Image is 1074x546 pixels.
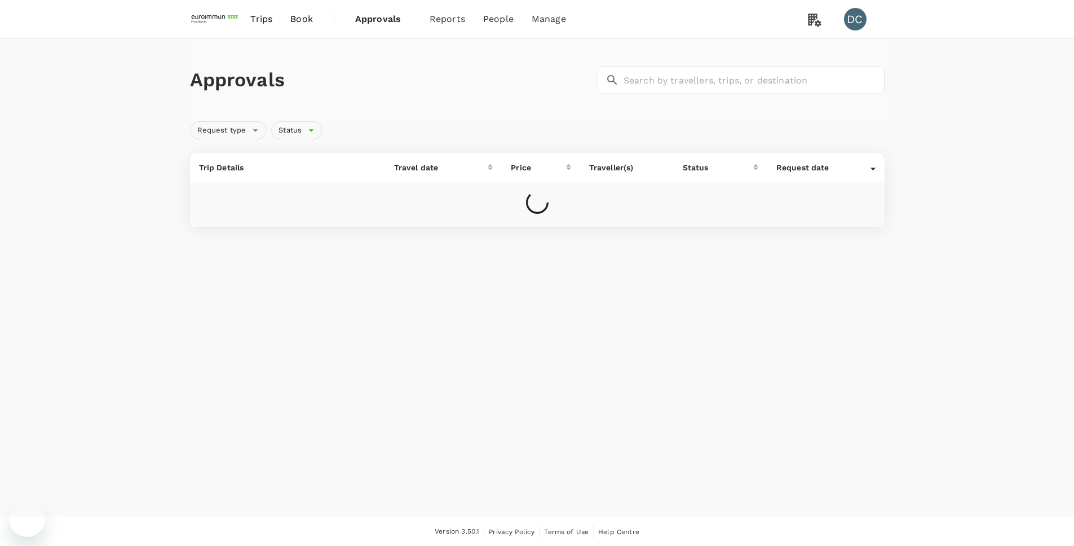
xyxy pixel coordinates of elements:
span: Book [290,12,313,26]
a: Terms of Use [544,526,589,538]
span: People [483,12,514,26]
div: Status [683,162,753,173]
div: DC [844,8,867,30]
a: Help Centre [598,526,639,538]
span: Approvals [355,12,412,26]
span: Request type [191,125,253,136]
div: Request date [776,162,870,173]
span: Reports [430,12,465,26]
span: Privacy Policy [489,528,534,536]
iframe: Button to launch messaging window [9,501,45,537]
div: Status [271,121,322,139]
h1: Approvals [190,68,593,92]
input: Search by travellers, trips, or destination [624,66,885,94]
div: Price [511,162,565,173]
div: Travel date [394,162,488,173]
img: EUROIMMUN (South East Asia) Pte. Ltd. [190,7,242,32]
p: Trip Details [199,162,376,173]
span: Manage [532,12,566,26]
p: Traveller(s) [589,162,665,173]
div: Request type [190,121,267,139]
span: Help Centre [598,528,639,536]
span: Terms of Use [544,528,589,536]
a: Privacy Policy [489,526,534,538]
span: Trips [250,12,272,26]
span: Status [272,125,308,136]
span: Version 3.50.1 [435,526,479,538]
